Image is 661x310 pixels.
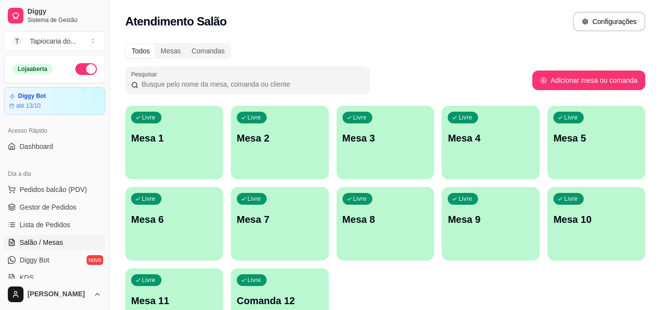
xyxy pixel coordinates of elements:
[27,16,101,24] span: Sistema de Gestão
[231,106,329,179] button: LivreMesa 2
[248,195,261,203] p: Livre
[442,187,540,261] button: LivreMesa 9
[353,114,367,121] p: Livre
[125,106,223,179] button: LivreMesa 1
[573,12,645,31] button: Configurações
[142,114,156,121] p: Livre
[458,114,472,121] p: Livre
[4,4,105,27] a: DiggySistema de Gestão
[553,213,639,226] p: Mesa 10
[20,255,49,265] span: Diggy Bot
[342,213,429,226] p: Mesa 8
[12,64,53,74] div: Loja aberta
[4,166,105,182] div: Dia a dia
[155,44,186,58] div: Mesas
[4,270,105,286] a: KDS
[547,187,645,261] button: LivreMesa 10
[4,123,105,139] div: Acesso Rápido
[458,195,472,203] p: Livre
[4,252,105,268] a: Diggy Botnovo
[564,195,578,203] p: Livre
[27,7,101,16] span: Diggy
[125,187,223,261] button: LivreMesa 6
[4,182,105,197] button: Pedidos balcão (PDV)
[4,139,105,154] a: Dashboard
[126,44,155,58] div: Todos
[20,202,76,212] span: Gestor de Pedidos
[231,187,329,261] button: LivreMesa 7
[131,294,217,308] p: Mesa 11
[237,213,323,226] p: Mesa 7
[142,195,156,203] p: Livre
[553,131,639,145] p: Mesa 5
[4,31,105,51] button: Select a team
[532,71,645,90] button: Adicionar mesa ou comanda
[237,131,323,145] p: Mesa 2
[20,238,63,247] span: Salão / Mesas
[4,217,105,233] a: Lista de Pedidos
[442,106,540,179] button: LivreMesa 4
[248,114,261,121] p: Livre
[20,220,70,230] span: Lista de Pedidos
[16,102,41,110] article: até 13/10
[337,106,434,179] button: LivreMesa 3
[20,142,53,151] span: Dashboard
[142,276,156,284] p: Livre
[337,187,434,261] button: LivreMesa 8
[20,185,87,194] span: Pedidos balcão (PDV)
[564,114,578,121] p: Livre
[125,14,227,29] h2: Atendimento Salão
[448,213,534,226] p: Mesa 9
[138,79,364,89] input: Pesquisar
[248,276,261,284] p: Livre
[353,195,367,203] p: Livre
[131,131,217,145] p: Mesa 1
[448,131,534,145] p: Mesa 4
[131,213,217,226] p: Mesa 6
[27,290,90,299] span: [PERSON_NAME]
[18,93,46,100] article: Diggy Bot
[4,87,105,115] a: Diggy Botaté 13/10
[342,131,429,145] p: Mesa 3
[20,273,34,283] span: KDS
[12,36,22,46] span: T
[131,70,160,78] label: Pesquisar
[237,294,323,308] p: Comanda 12
[30,36,76,46] div: Tapiocaria do ...
[4,235,105,250] a: Salão / Mesas
[4,199,105,215] a: Gestor de Pedidos
[75,63,97,75] button: Alterar Status
[4,283,105,306] button: [PERSON_NAME]
[186,44,230,58] div: Comandas
[547,106,645,179] button: LivreMesa 5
